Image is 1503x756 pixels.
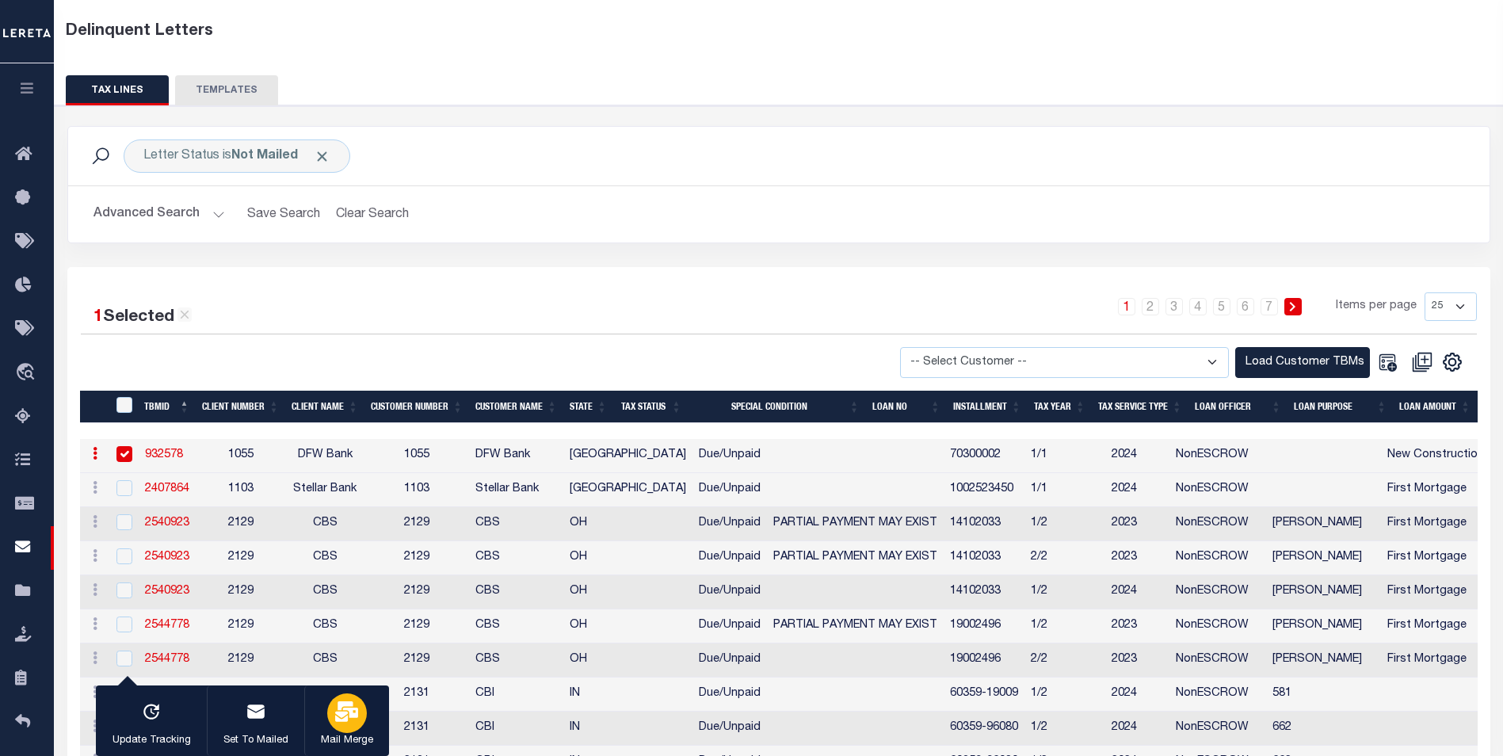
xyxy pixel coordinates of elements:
a: 2540923 [145,552,189,563]
a: 2540923 [145,586,189,597]
td: [GEOGRAPHIC_DATA] [563,473,692,507]
span: PARTIAL PAYMENT MAY EXIST [773,552,937,563]
span: Due/Unpaid [699,517,761,529]
button: Save Search [238,199,330,230]
a: 7 [1261,298,1278,315]
td: CBI [469,712,563,746]
span: Due/Unpaid [699,620,761,631]
a: 2540923 [145,517,189,529]
td: 2023 [1105,507,1169,541]
a: 2407864 [145,483,189,494]
td: 1/1 [1024,439,1105,473]
td: OH [563,609,692,643]
span: Due/Unpaid [699,483,761,494]
th: LOAN OFFICER: activate to sort column ascending [1188,391,1287,423]
td: NonESCROW [1169,541,1266,575]
th: STATE: activate to sort column ascending [563,391,613,423]
td: 2023 [1105,609,1169,643]
button: TEMPLATES [175,75,278,105]
td: NonESCROW [1169,643,1266,678]
td: 1/2 [1024,678,1105,712]
td: NonESCROW [1169,712,1266,746]
td: CBS [469,507,563,541]
span: CBS [313,586,338,597]
span: CBS [313,654,338,665]
span: Due/Unpaid [699,654,761,665]
span: Stellar Bank [293,483,357,494]
a: 2544778 [145,654,189,665]
td: 2024 [1105,575,1169,609]
td: OH [563,575,692,609]
th: Client Number: activate to sort column ascending [196,391,285,423]
td: New Construction [1381,439,1490,473]
a: 2544778 [145,620,189,631]
td: [PERSON_NAME] [1266,643,1381,678]
span: CBS [313,552,338,563]
td: 70300002 [944,439,1024,473]
th: LOAN PURPOSE: activate to sort column ascending [1287,391,1393,423]
span: PARTIAL PAYMENT MAY EXIST [773,517,937,529]
span: 2129 [228,620,254,631]
span: 2129 [228,654,254,665]
span: CBS [313,620,338,631]
th: Customer Name: activate to sort column ascending [469,391,563,423]
td: NonESCROW [1169,609,1266,643]
td: First Mortgage [1381,643,1490,678]
span: Due/Unpaid [699,586,761,597]
th: Tax Service Type: activate to sort column ascending [1092,391,1188,423]
td: OH [563,541,692,575]
a: 6 [1237,298,1254,315]
span: Items per page [1336,298,1417,315]
td: 1/2 [1024,507,1105,541]
td: First Mortgage [1381,541,1490,575]
th: Client Name: activate to sort column ascending [285,391,364,423]
span: 2129 [404,620,429,631]
span: 2131 [404,722,429,733]
td: IN [563,712,692,746]
td: IN [563,678,692,712]
td: 2/2 [1024,541,1105,575]
th: Tax Status: activate to sort column ascending [613,391,688,423]
td: 2024 [1105,678,1169,712]
span: 2131 [404,688,429,699]
span: PARTIAL PAYMENT MAY EXIST [773,620,937,631]
span: 2129 [404,654,429,665]
td: 662 [1266,712,1381,746]
div: Letter Status is [124,139,350,173]
td: 1/2 [1024,712,1105,746]
span: 2129 [404,552,429,563]
td: 60359-19009 [944,678,1024,712]
td: First Mortgage [1381,507,1490,541]
td: 2024 [1105,439,1169,473]
td: NonESCROW [1169,678,1266,712]
p: Set To Mailed [223,733,288,749]
p: Update Tracking [113,733,191,749]
td: CBS [469,643,563,678]
td: 60359-96080 [944,712,1024,746]
button: Clear Search [330,199,416,230]
td: 2023 [1105,643,1169,678]
th: Installment: activate to sort column ascending [947,391,1028,423]
td: First Mortgage [1381,473,1490,507]
span: 2129 [228,586,254,597]
td: [PERSON_NAME] [1266,575,1381,609]
th: TBMID: activate to sort column descending [138,391,196,423]
td: 14102033 [944,541,1024,575]
span: Due/Unpaid [699,449,761,460]
span: Due/Unpaid [699,722,761,733]
td: CBS [469,575,563,609]
td: [PERSON_NAME] [1266,609,1381,643]
span: Due/Unpaid [699,688,761,699]
b: Not Mailed [231,150,298,162]
p: Mail Merge [321,733,373,749]
th: Tax Year: activate to sort column ascending [1028,391,1092,423]
td: [PERSON_NAME] [1266,541,1381,575]
span: DFW Bank [298,449,353,460]
td: [GEOGRAPHIC_DATA] [563,439,692,473]
td: 2/2 [1024,643,1105,678]
div: Delinquent Letters [66,20,1492,44]
span: 1055 [228,449,254,460]
td: 14102033 [944,575,1024,609]
a: 932578 [145,449,183,460]
th: LOAN AMOUNT: activate to sort column ascending [1393,391,1477,423]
